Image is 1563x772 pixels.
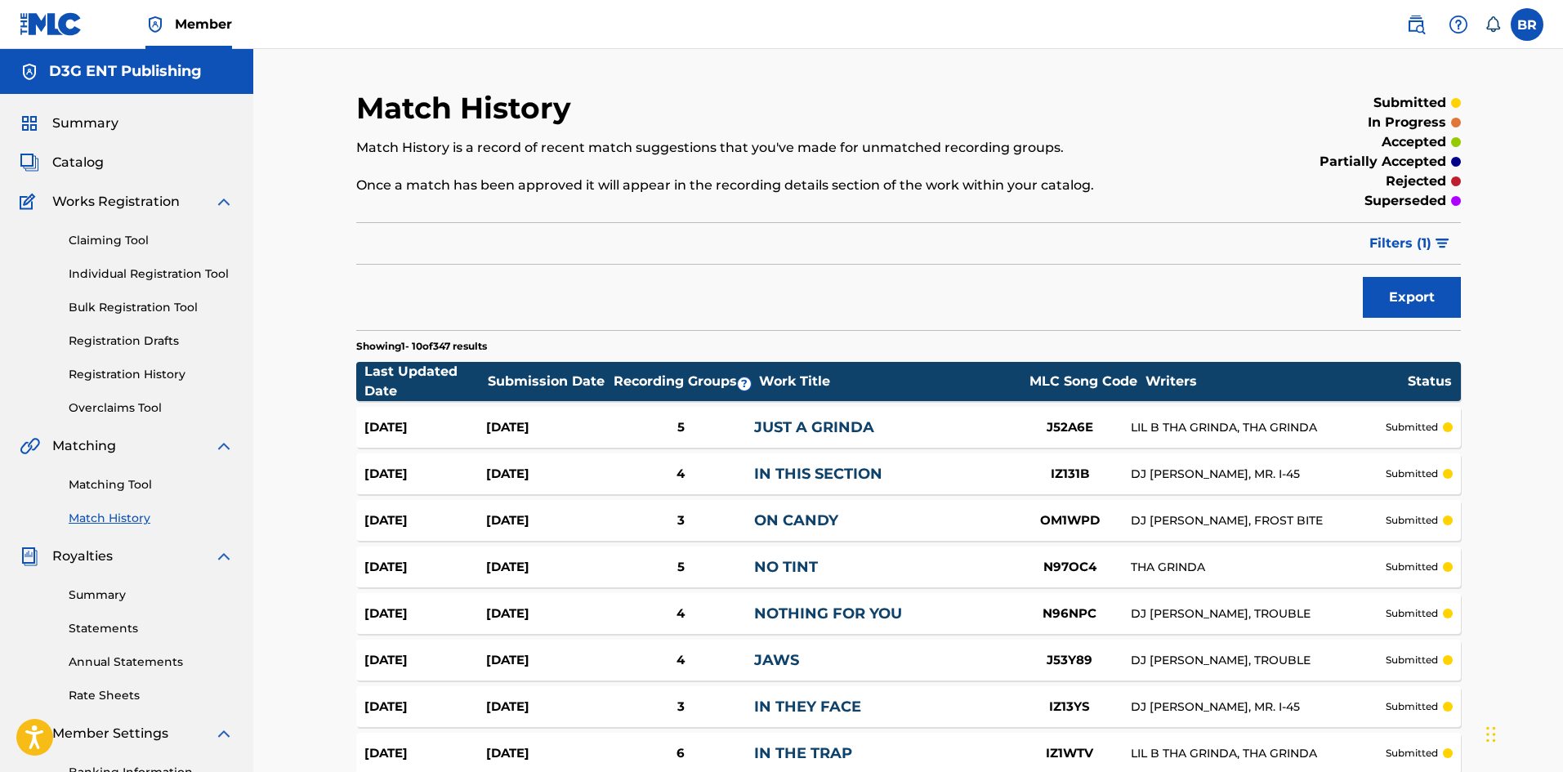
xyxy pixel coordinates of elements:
[364,744,486,763] div: [DATE]
[49,62,202,81] h5: D3G ENT Publishing
[69,510,234,527] a: Match History
[69,476,234,493] a: Matching Tool
[754,418,874,436] a: JUST A GRINDA
[608,651,754,670] div: 4
[69,366,234,383] a: Registration History
[754,465,882,483] a: IN THIS SECTION
[1368,113,1446,132] p: in progress
[20,192,41,212] img: Works Registration
[738,377,751,390] span: ?
[69,687,234,704] a: Rate Sheets
[69,399,234,417] a: Overclaims Tool
[364,511,486,530] div: [DATE]
[1008,558,1131,577] div: N97OC4
[1131,698,1385,716] div: DJ [PERSON_NAME], MR. I-45
[20,114,118,133] a: SummarySummary
[1363,277,1461,318] button: Export
[1008,651,1131,670] div: J53Y89
[1131,605,1385,623] div: DJ [PERSON_NAME], TROUBLE
[1386,513,1438,528] p: submitted
[1386,560,1438,574] p: submitted
[20,114,39,133] img: Summary
[69,332,234,350] a: Registration Drafts
[1320,152,1446,172] p: partially accepted
[754,511,838,529] a: ON CANDY
[1131,512,1385,529] div: DJ [PERSON_NAME], FROST BITE
[486,651,608,670] div: [DATE]
[1400,8,1432,41] a: Public Search
[20,724,39,743] img: Member Settings
[1131,419,1385,436] div: LIL B THA GRINDA, THA GRINDA
[1369,234,1431,253] span: Filters ( 1 )
[356,176,1207,195] p: Once a match has been approved it will appear in the recording details section of the work within...
[214,547,234,566] img: expand
[608,605,754,623] div: 4
[486,558,608,577] div: [DATE]
[754,698,861,716] a: IN THEY FACE
[608,418,754,437] div: 5
[364,558,486,577] div: [DATE]
[356,138,1207,158] p: Match History is a record of recent match suggestions that you've made for unmatched recording gr...
[20,436,40,456] img: Matching
[1386,172,1446,191] p: rejected
[1386,653,1438,667] p: submitted
[52,436,116,456] span: Matching
[52,547,113,566] span: Royalties
[1008,744,1131,763] div: IZ1WTV
[69,620,234,637] a: Statements
[486,418,608,437] div: [DATE]
[1511,8,1543,41] div: User Menu
[486,698,608,716] div: [DATE]
[608,744,754,763] div: 6
[754,651,799,669] a: JAWS
[52,192,180,212] span: Works Registration
[1406,15,1426,34] img: search
[52,153,104,172] span: Catalog
[1386,606,1438,621] p: submitted
[486,465,608,484] div: [DATE]
[20,62,39,82] img: Accounts
[214,724,234,743] img: expand
[1008,511,1131,530] div: OM1WPD
[52,724,168,743] span: Member Settings
[486,605,608,623] div: [DATE]
[1364,191,1446,211] p: superseded
[608,558,754,577] div: 5
[754,558,818,576] a: NO TINT
[1485,16,1501,33] div: Notifications
[754,605,902,623] a: NOTHING FOR YOU
[1386,420,1438,435] p: submitted
[1008,698,1131,716] div: IZ13YS
[1008,605,1131,623] div: N96NPC
[145,15,165,34] img: Top Rightsholder
[1436,239,1449,248] img: filter
[52,114,118,133] span: Summary
[1517,512,1563,644] iframe: Resource Center
[1486,710,1496,759] div: Drag
[364,362,487,401] div: Last Updated Date
[356,339,487,354] p: Showing 1 - 10 of 347 results
[364,651,486,670] div: [DATE]
[1131,466,1385,483] div: DJ [PERSON_NAME], MR. I-45
[69,587,234,604] a: Summary
[754,744,852,762] a: IN THE TRAP
[759,372,1020,391] div: Work Title
[608,465,754,484] div: 4
[1145,372,1407,391] div: Writers
[486,511,608,530] div: [DATE]
[1442,8,1475,41] div: Help
[1386,746,1438,761] p: submitted
[20,153,104,172] a: CatalogCatalog
[1008,418,1131,437] div: J52A6E
[1386,699,1438,714] p: submitted
[1373,93,1446,113] p: submitted
[69,232,234,249] a: Claiming Tool
[69,266,234,283] a: Individual Registration Tool
[69,299,234,316] a: Bulk Registration Tool
[611,372,758,391] div: Recording Groups
[1386,466,1438,481] p: submitted
[214,192,234,212] img: expand
[364,418,486,437] div: [DATE]
[364,605,486,623] div: [DATE]
[1022,372,1145,391] div: MLC Song Code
